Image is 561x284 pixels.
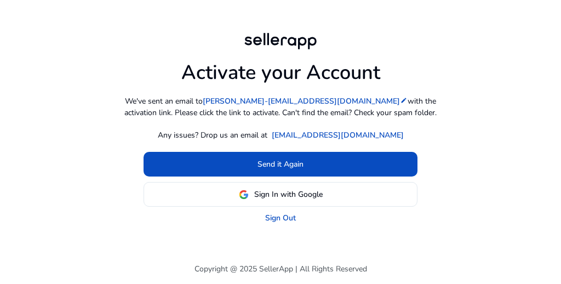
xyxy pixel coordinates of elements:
a: [EMAIL_ADDRESS][DOMAIN_NAME] [272,129,404,141]
a: [PERSON_NAME]-[EMAIL_ADDRESS][DOMAIN_NAME] [203,95,408,107]
p: Any issues? Drop us an email at [158,129,267,141]
p: We've sent an email to with the activation link. Please click the link to activate. Can't find th... [116,95,445,118]
a: Sign Out [265,212,296,224]
span: Send it Again [257,158,304,170]
h1: Activate your Account [181,52,380,84]
img: google-logo.svg [239,190,249,200]
mat-icon: edit [400,96,408,104]
button: Sign In with Google [144,182,417,207]
button: Send it Again [144,152,417,177]
span: Sign In with Google [254,189,323,200]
